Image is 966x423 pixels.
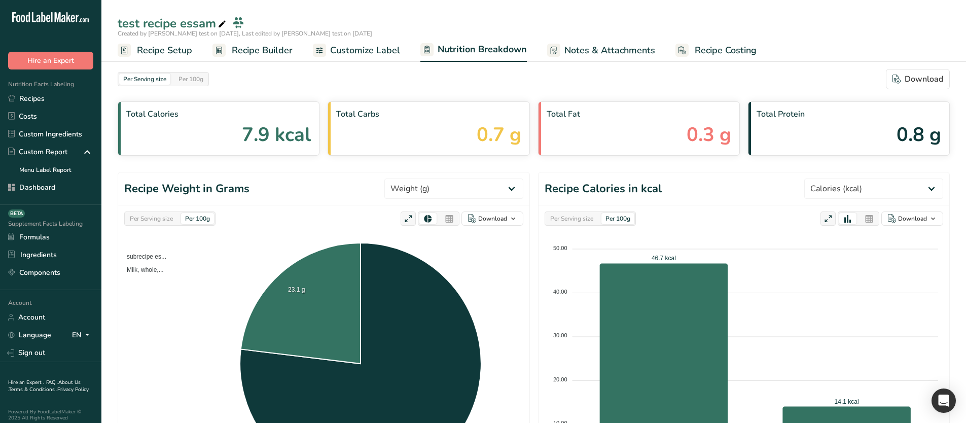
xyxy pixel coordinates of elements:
[232,44,293,57] span: Recipe Builder
[336,108,521,120] span: Total Carbs
[547,108,731,120] span: Total Fat
[181,213,214,224] div: Per 100g
[553,289,567,295] tspan: 40.00
[601,213,634,224] div: Per 100g
[886,69,950,89] button: Download
[675,39,757,62] a: Recipe Costing
[553,245,567,251] tspan: 50.00
[438,43,527,56] span: Nutrition Breakdown
[932,389,956,413] div: Open Intercom Messenger
[330,44,400,57] span: Customize Label
[118,39,192,62] a: Recipe Setup
[8,379,81,393] a: About Us .
[8,147,67,157] div: Custom Report
[420,38,527,62] a: Nutrition Breakdown
[461,211,523,226] button: Download
[119,266,164,273] span: Milk, whole,...
[174,74,207,85] div: Per 100g
[553,376,567,382] tspan: 20.00
[72,329,93,341] div: EN
[9,386,57,393] a: Terms & Conditions .
[57,386,89,393] a: Privacy Policy
[8,52,93,69] button: Hire an Expert
[119,253,166,260] span: subrecipe es...
[313,39,400,62] a: Customize Label
[687,120,731,149] span: 0.3 g
[124,181,249,197] h1: Recipe Weight in Grams
[477,120,521,149] span: 0.7 g
[757,108,941,120] span: Total Protein
[546,213,597,224] div: Per Serving size
[118,14,228,32] div: test recipe essam
[892,73,943,85] div: Download
[897,120,941,149] span: 0.8 g
[478,214,507,223] div: Download
[8,409,93,421] div: Powered By FoodLabelMaker © 2025 All Rights Reserved
[8,379,44,386] a: Hire an Expert .
[46,379,58,386] a: FAQ .
[118,29,372,38] span: Created by [PERSON_NAME] test on [DATE], Last edited by [PERSON_NAME] test on [DATE]
[8,326,51,344] a: Language
[881,211,943,226] button: Download
[126,108,311,120] span: Total Calories
[898,214,927,223] div: Download
[119,74,170,85] div: Per Serving size
[8,209,25,218] div: BETA
[695,44,757,57] span: Recipe Costing
[553,332,567,338] tspan: 30.00
[545,181,662,197] h1: Recipe Calories in kcal
[242,120,311,149] span: 7.9 kcal
[126,213,177,224] div: Per Serving size
[564,44,655,57] span: Notes & Attachments
[547,39,655,62] a: Notes & Attachments
[212,39,293,62] a: Recipe Builder
[137,44,192,57] span: Recipe Setup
